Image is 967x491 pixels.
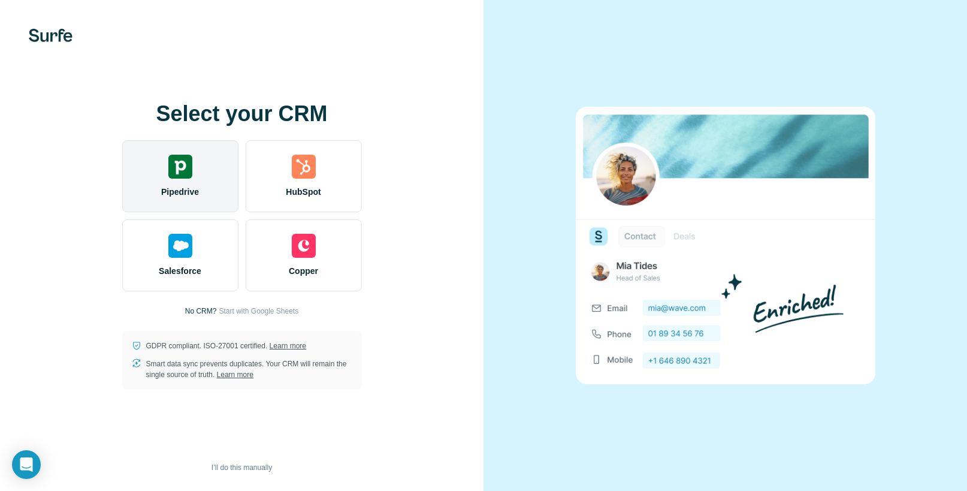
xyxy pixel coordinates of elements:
[217,370,253,379] a: Learn more
[292,234,316,258] img: copper's logo
[146,359,352,380] p: Smart data sync prevents duplicates. Your CRM will remain the single source of truth.
[29,29,72,42] img: Surfe's logo
[270,342,306,350] a: Learn more
[161,186,199,198] span: Pipedrive
[576,107,875,384] img: none image
[168,234,192,258] img: salesforce's logo
[292,155,316,179] img: hubspot's logo
[289,265,318,277] span: Copper
[211,462,272,473] span: I’ll do this manually
[168,155,192,179] img: pipedrive's logo
[185,306,217,317] p: No CRM?
[286,186,321,198] span: HubSpot
[219,306,298,317] button: Start with Google Sheets
[203,459,280,477] button: I’ll do this manually
[159,265,201,277] span: Salesforce
[12,450,41,479] div: Open Intercom Messenger
[122,102,362,126] h1: Select your CRM
[146,341,306,351] p: GDPR compliant. ISO-27001 certified.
